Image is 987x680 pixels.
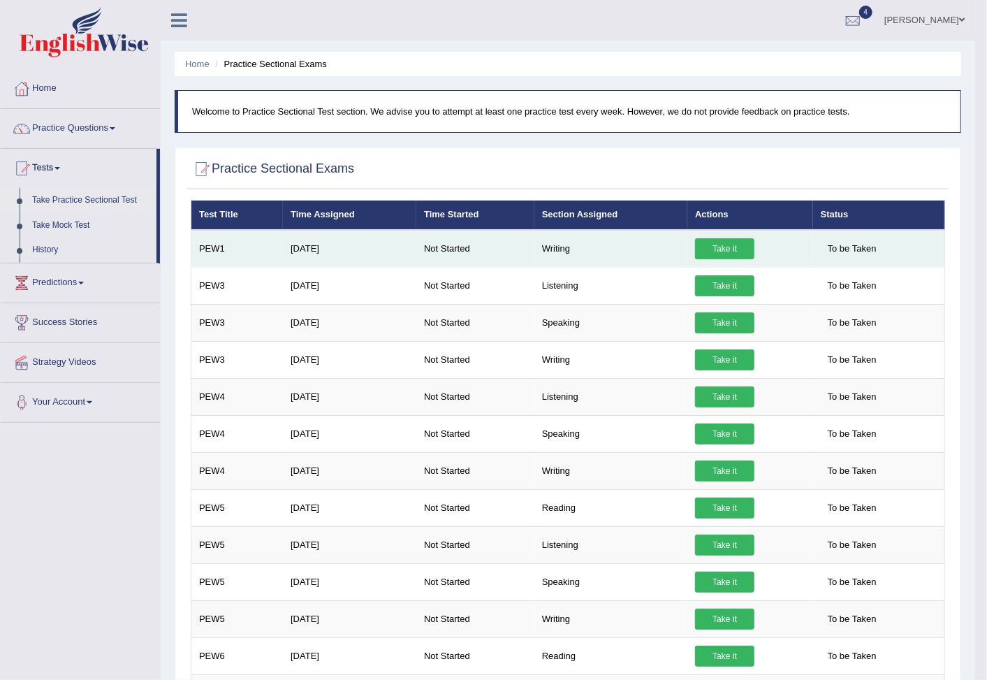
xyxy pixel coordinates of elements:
td: PEW4 [191,452,284,489]
td: [DATE] [283,637,416,674]
a: History [26,238,156,263]
span: To be Taken [821,572,884,593]
td: Speaking [534,304,687,341]
td: Listening [534,378,687,415]
span: To be Taken [821,646,884,667]
td: Not Started [416,563,534,600]
td: [DATE] [283,489,416,526]
a: Success Stories [1,303,160,338]
td: Listening [534,267,687,304]
th: Time Assigned [283,201,416,230]
td: PEW4 [191,378,284,415]
td: Not Started [416,600,534,637]
span: To be Taken [821,535,884,556]
a: Take it [695,461,754,482]
a: Home [185,59,210,69]
a: Take it [695,424,754,444]
span: To be Taken [821,349,884,370]
td: Reading [534,489,687,526]
span: To be Taken [821,238,884,259]
td: Listening [534,526,687,563]
h2: Practice Sectional Exams [191,159,354,180]
td: [DATE] [283,452,416,489]
a: Take it [695,349,754,370]
span: To be Taken [821,609,884,630]
td: Not Started [416,304,534,341]
span: To be Taken [821,312,884,333]
a: Take it [695,535,754,556]
a: Take it [695,275,754,296]
td: PEW5 [191,526,284,563]
td: Not Started [416,267,534,304]
td: [DATE] [283,563,416,600]
span: To be Taken [821,386,884,407]
th: Section Assigned [534,201,687,230]
td: PEW1 [191,230,284,268]
td: Writing [534,600,687,637]
a: Take it [695,646,754,667]
td: [DATE] [283,341,416,378]
td: PEW3 [191,304,284,341]
td: [DATE] [283,526,416,563]
a: Take it [695,498,754,519]
td: Not Started [416,489,534,526]
td: Not Started [416,415,534,452]
th: Time Started [416,201,534,230]
td: Not Started [416,230,534,268]
td: [DATE] [283,230,416,268]
a: Take it [695,238,754,259]
td: [DATE] [283,600,416,637]
td: Speaking [534,563,687,600]
a: Take it [695,609,754,630]
th: Actions [687,201,813,230]
a: Home [1,69,160,104]
td: PEW5 [191,600,284,637]
a: Practice Questions [1,109,160,144]
td: [DATE] [283,304,416,341]
span: 4 [859,6,873,19]
span: To be Taken [821,275,884,296]
a: Take Mock Test [26,213,156,238]
th: Status [813,201,945,230]
a: Take it [695,312,754,333]
a: Tests [1,149,156,184]
span: To be Taken [821,424,884,444]
td: Not Started [416,378,534,415]
td: Not Started [416,341,534,378]
td: Writing [534,452,687,489]
a: Take it [695,386,754,407]
td: [DATE] [283,415,416,452]
a: Your Account [1,383,160,418]
td: Not Started [416,452,534,489]
a: Take Practice Sectional Test [26,188,156,213]
td: Writing [534,341,687,378]
td: Writing [534,230,687,268]
td: Not Started [416,526,534,563]
span: To be Taken [821,461,884,482]
a: Predictions [1,263,160,298]
span: To be Taken [821,498,884,519]
td: PEW6 [191,637,284,674]
td: PEW5 [191,563,284,600]
td: [DATE] [283,378,416,415]
th: Test Title [191,201,284,230]
td: PEW3 [191,267,284,304]
a: Take it [695,572,754,593]
li: Practice Sectional Exams [212,57,327,71]
td: Reading [534,637,687,674]
td: PEW4 [191,415,284,452]
a: Strategy Videos [1,343,160,378]
td: Not Started [416,637,534,674]
td: PEW5 [191,489,284,526]
td: PEW3 [191,341,284,378]
td: Speaking [534,415,687,452]
td: [DATE] [283,267,416,304]
p: Welcome to Practice Sectional Test section. We advise you to attempt at least one practice test e... [192,105,946,118]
